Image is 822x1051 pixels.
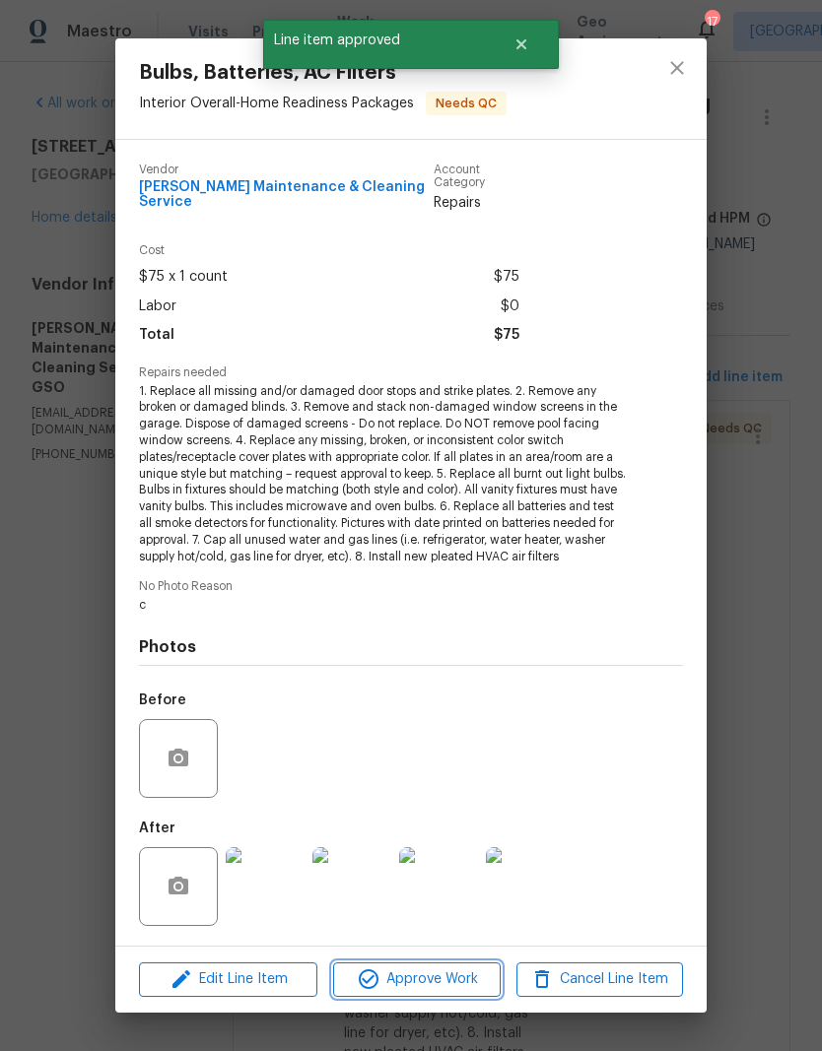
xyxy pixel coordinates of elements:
[139,164,434,176] span: Vendor
[139,62,507,84] span: Bulbs, Batteries, AC Filters
[139,821,175,835] h5: After
[705,12,719,32] div: 17
[139,321,174,350] span: Total
[139,244,519,257] span: Cost
[434,164,520,189] span: Account Category
[516,962,683,997] button: Cancel Line Item
[139,293,176,321] span: Labor
[139,180,434,210] span: [PERSON_NAME] Maintenance & Cleaning Service
[139,597,629,614] span: c
[139,97,414,110] span: Interior Overall - Home Readiness Packages
[139,366,683,379] span: Repairs needed
[139,637,683,657] h4: Photos
[145,967,311,992] span: Edit Line Item
[428,94,505,113] span: Needs QC
[434,193,520,213] span: Repairs
[653,44,701,92] button: close
[494,263,519,292] span: $75
[139,580,683,593] span: No Photo Reason
[339,967,494,992] span: Approve Work
[139,263,228,292] span: $75 x 1 count
[333,962,500,997] button: Approve Work
[139,383,629,565] span: 1. Replace all missing and/or damaged door stops and strike plates. 2. Remove any broken or damag...
[139,693,186,707] h5: Before
[489,25,554,64] button: Close
[501,293,519,321] span: $0
[494,321,519,350] span: $75
[522,967,677,992] span: Cancel Line Item
[139,962,317,997] button: Edit Line Item
[263,20,489,61] span: Line item approved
